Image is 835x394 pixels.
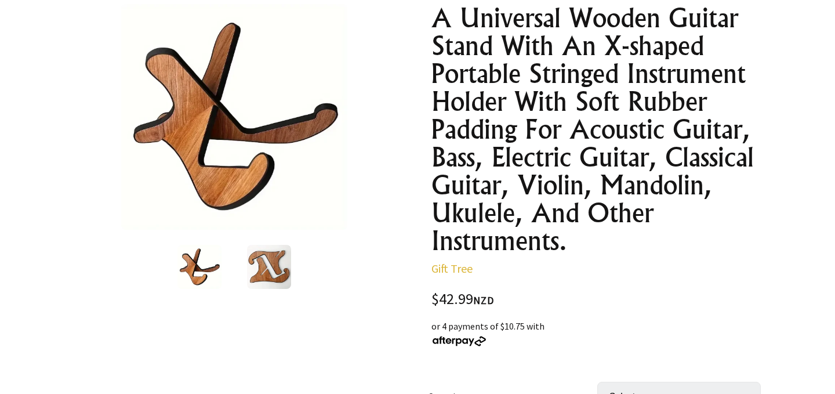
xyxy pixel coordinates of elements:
[431,336,487,346] img: Afterpay
[247,245,291,289] img: A Universal Wooden Guitar Stand With An X-shaped Portable Stringed Instrument Holder With Soft Ru...
[431,261,473,276] a: Gift Tree
[121,4,347,230] img: A Universal Wooden Guitar Stand With An X-shaped Portable Stringed Instrument Holder With Soft Ru...
[473,294,494,307] span: NZD
[431,292,770,308] div: $42.99
[431,4,770,255] h1: A Universal Wooden Guitar Stand With An X-shaped Portable Stringed Instrument Holder With Soft Ru...
[431,319,770,347] div: or 4 payments of $10.75 with
[177,245,222,289] img: A Universal Wooden Guitar Stand With An X-shaped Portable Stringed Instrument Holder With Soft Ru...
